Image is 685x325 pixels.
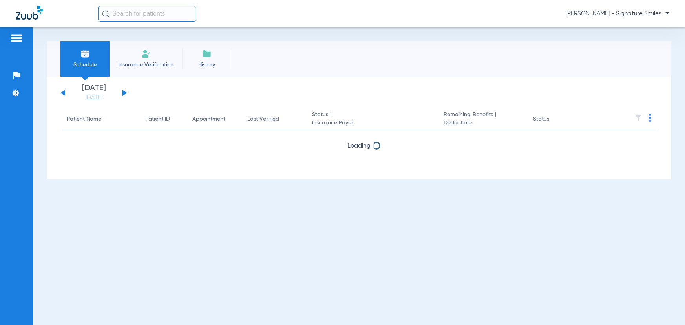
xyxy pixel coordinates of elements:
[66,61,104,69] span: Schedule
[98,6,196,22] input: Search for patients
[306,108,437,130] th: Status |
[80,49,90,58] img: Schedule
[566,10,669,18] span: [PERSON_NAME] - Signature Smiles
[145,115,170,123] div: Patient ID
[102,10,109,17] img: Search Icon
[444,119,521,127] span: Deductible
[192,115,235,123] div: Appointment
[70,94,117,102] a: [DATE]
[67,115,101,123] div: Patient Name
[16,6,43,20] img: Zuub Logo
[141,49,151,58] img: Manual Insurance Verification
[527,108,580,130] th: Status
[202,49,212,58] img: History
[115,61,176,69] span: Insurance Verification
[70,84,117,102] li: [DATE]
[437,108,527,130] th: Remaining Benefits |
[247,115,279,123] div: Last Verified
[634,114,642,122] img: filter.svg
[312,119,431,127] span: Insurance Payer
[347,143,371,149] span: Loading
[145,115,180,123] div: Patient ID
[67,115,133,123] div: Patient Name
[188,61,225,69] span: History
[247,115,300,123] div: Last Verified
[192,115,225,123] div: Appointment
[10,33,23,43] img: hamburger-icon
[649,114,651,122] img: group-dot-blue.svg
